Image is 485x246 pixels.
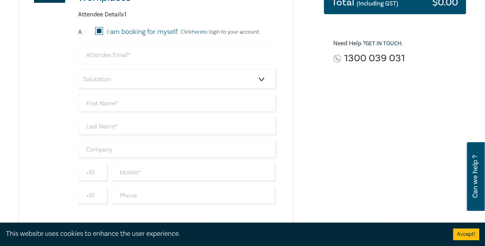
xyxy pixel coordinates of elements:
h6: Need Help ? . [333,40,460,48]
a: Get in touch [366,40,402,47]
input: Phone [112,186,277,205]
a: here [192,29,203,36]
h6: Attendee Details 1 [78,11,277,18]
a: 1300 039 031 [344,53,405,64]
button: Accept cookies [453,228,479,240]
input: +61 [78,163,108,182]
div: This website uses cookies to enhance the user experience. [6,229,441,239]
p: Click to login to your account. [179,29,260,35]
label: I am booking for myself. [107,27,179,37]
span: Can we help ? [471,147,479,206]
input: Attendee Email* [78,46,277,64]
input: +61 [78,186,108,205]
input: Company [78,140,277,159]
small: 1 [85,29,86,35]
input: Mobile* [112,163,277,182]
input: Last Name* [78,117,277,136]
input: First Name* [78,94,277,113]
